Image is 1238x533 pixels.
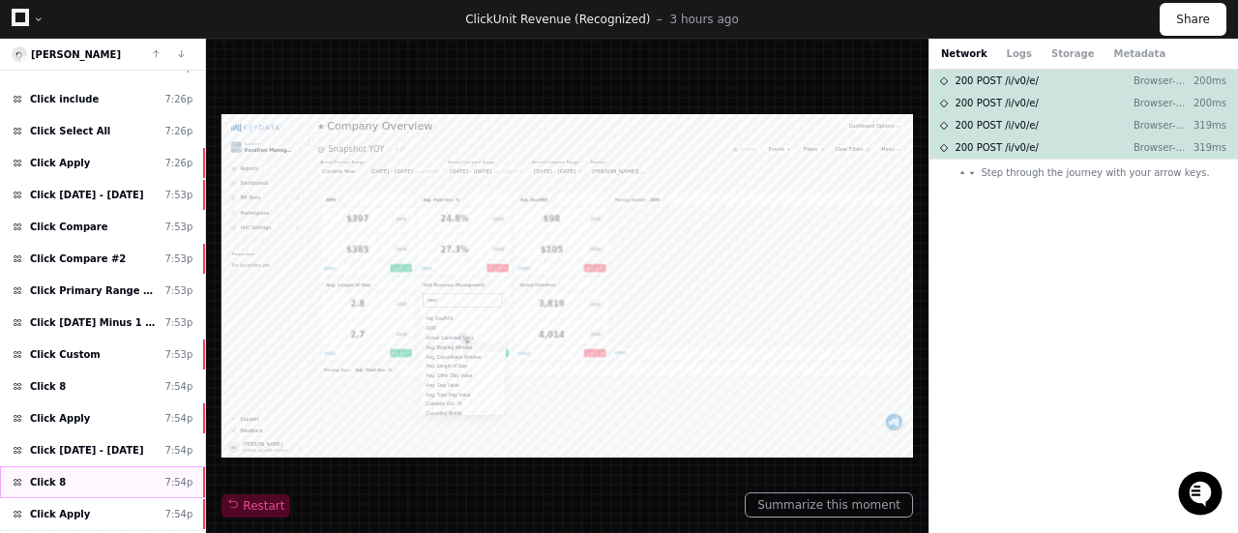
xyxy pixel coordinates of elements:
[8,415,243,450] div: No favorites yet
[165,124,193,138] div: 7:26p
[30,92,99,106] span: Click include
[493,13,651,26] span: Unit Revenue (Recognized)
[981,165,1209,180] span: Step through the journey with your arrow keys.
[165,92,193,106] div: 7:26p
[1038,429,1101,453] div: -6.3 %
[30,507,90,521] span: Click Apply
[1134,140,1188,155] p: Browser-Prod
[853,238,934,253] div: Adj. RevPAR
[30,220,108,234] span: Click Compare
[31,49,121,60] a: [PERSON_NAME]
[30,283,158,298] span: Click Primary Range Mirror
[221,494,290,518] button: Restart
[427,153,547,176] div: [DATE] - [DATE]
[575,482,754,497] div: Unit Revenue (Recognized)
[895,153,1015,176] div: [DATE] - [DATE]
[19,144,54,179] img: 1736555170064-99ba0984-63c1-480f-8ee9-699278ef63ed
[66,144,317,163] div: Start new chat
[853,482,956,497] div: Guest Checkins
[30,315,158,330] span: Click [DATE] Minus 1 Year (same day of week)
[30,188,143,202] span: Click [DATE] - [DATE]
[66,163,252,179] div: We're offline, we'll be back soon
[641,129,877,148] div: Arrival Compare Range
[1061,154,1215,177] div: [PERSON_NAME][GEOGRAPHIC_DATA]
[955,96,1039,110] span: 200 POST /i/v0/e/
[575,238,682,253] div: Adj. Paid Occ. %
[627,287,707,314] span: 24.8%
[1050,376,1093,400] div: 2024
[483,429,545,453] div: 3.1 %
[955,74,1039,88] span: 200 POST /i/v0/e/
[654,153,774,176] div: [DATE] - [DATE]
[165,156,193,170] div: 7:26p
[30,475,66,489] span: Click 8
[465,13,493,26] span: Click
[30,124,110,138] span: Click Select All
[297,238,327,253] div: ADR
[772,289,814,312] div: 2025
[570,426,606,457] div: VMSL
[54,315,141,335] span: Unit Settings
[1050,289,1093,312] div: 2025
[15,263,235,302] a: Marketplace
[165,475,193,489] div: 7:54p
[1007,46,1032,61] button: Logs
[227,498,284,514] span: Restart
[54,273,137,292] span: Marketplace
[165,411,193,426] div: 7:54p
[30,347,101,362] span: Click Custom
[1188,96,1226,110] p: 200ms
[357,287,422,314] span: $397
[136,202,234,218] a: Powered byPylon
[27,26,172,51] img: keydata-logo
[54,230,111,250] span: PM Tools
[778,157,848,172] div: as of [DATE]
[66,93,208,112] div: Vacation Management Solutions LLC
[485,88,539,115] button: 0
[30,156,90,170] span: Click Apply
[297,482,427,497] div: Avg. Length of Stay
[15,135,235,174] a: Reports
[302,82,469,121] h1: Snapshot YOY
[165,220,193,234] div: 7:53p
[15,178,235,217] a: Dashboards
[237,62,262,87] button: Collapse sidebar
[882,129,1043,148] div: Arrival Compare Range
[1134,96,1188,110] p: Browser-Prod
[165,315,193,330] div: 7:53p
[1051,46,1094,61] button: Storage
[165,252,193,266] div: 7:53p
[192,203,234,218] span: Pylon
[1048,129,1227,148] div: Markets
[54,188,134,207] span: Dashboards
[955,118,1039,133] span: 200 POST /i/v0/e/
[302,12,604,58] h1: Company Overview
[165,347,193,362] div: 7:53p
[165,507,193,521] div: 7:54p
[955,140,1039,155] span: 200 POST /i/v0/e/
[165,283,193,298] div: 7:53p
[1176,469,1228,521] iframe: Open customer support
[30,379,66,394] span: Click 8
[287,153,383,176] div: Current Year
[19,19,58,58] img: PlayerZero
[1188,74,1226,88] p: 200ms
[30,443,143,458] span: Click [DATE] - [DATE]
[292,426,329,457] div: VMSL
[8,376,243,415] div: Favorites
[1188,118,1226,133] p: 319ms
[913,374,978,401] span: $105
[1188,140,1226,155] p: 319ms
[30,411,90,426] span: Click Apply
[5,5,44,44] img: KD-Logo3.png
[921,287,969,314] span: $98
[745,492,913,518] button: Summarize this moment
[848,426,885,457] div: VMSL
[1134,74,1188,88] p: Browser-Prod
[329,150,352,173] button: Start new chat
[1126,238,1217,253] span: Pacing Detail :
[1113,46,1165,61] button: Metadata
[54,145,106,164] span: Reports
